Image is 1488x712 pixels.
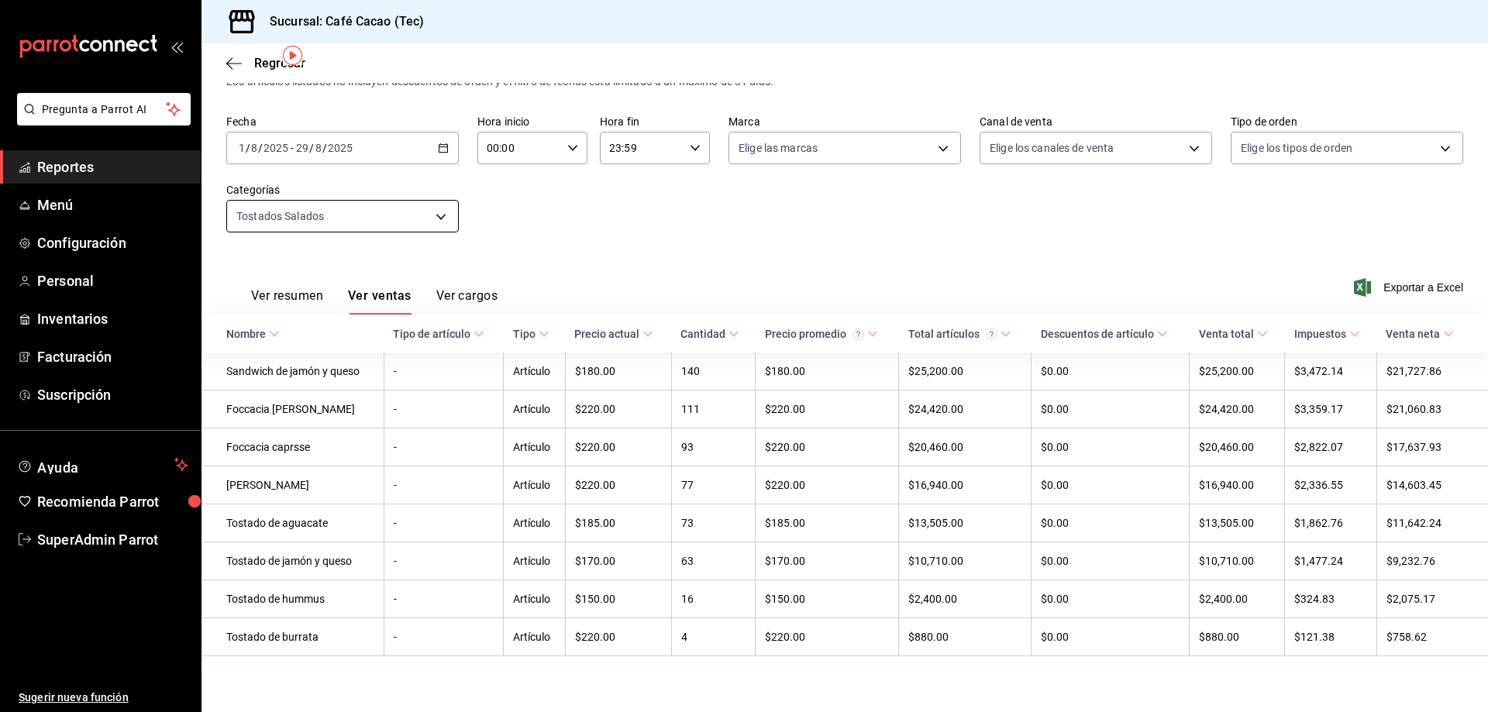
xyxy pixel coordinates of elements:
[384,353,503,390] td: -
[739,140,818,156] span: Elige las marcas
[251,288,323,315] button: Ver resumen
[1199,328,1254,340] div: Venta total
[201,428,384,466] td: Foccacia caprsse
[384,466,503,504] td: -
[322,142,327,154] span: /
[671,504,756,542] td: 73
[671,542,756,580] td: 63
[1376,466,1488,504] td: $14,603.45
[384,618,503,656] td: -
[980,116,1212,127] label: Canal de venta
[309,142,314,154] span: /
[1190,428,1285,466] td: $20,460.00
[899,466,1032,504] td: $16,940.00
[1032,353,1190,390] td: $0.00
[565,504,671,542] td: $185.00
[680,328,739,340] span: Cantidad
[1032,504,1190,542] td: $0.00
[201,580,384,618] td: Tostado de hummus
[756,428,899,466] td: $220.00
[908,328,1011,340] span: Total artículos
[1285,390,1377,428] td: $3,359.17
[1190,504,1285,542] td: $13,505.00
[1376,353,1488,390] td: $21,727.86
[899,353,1032,390] td: $25,200.00
[226,184,459,195] label: Categorías
[1285,618,1377,656] td: $121.38
[37,232,188,253] span: Configuración
[1376,542,1488,580] td: $9,232.76
[1190,353,1285,390] td: $25,200.00
[899,428,1032,466] td: $20,460.00
[436,288,498,315] button: Ver cargos
[1032,390,1190,428] td: $0.00
[852,328,864,340] svg: Precio promedio = Total artículos / cantidad
[1032,618,1190,656] td: $0.00
[1199,328,1268,340] span: Venta total
[574,328,653,340] span: Precio actual
[565,618,671,656] td: $220.00
[756,618,899,656] td: $220.00
[201,353,384,390] td: Sandwich de jamón y queso
[504,353,565,390] td: Artículo
[201,542,384,580] td: Tostado de jamón y queso
[1386,328,1454,340] span: Venta neta
[226,116,459,127] label: Fecha
[291,142,294,154] span: -
[1376,504,1488,542] td: $11,642.24
[671,580,756,618] td: 16
[1190,618,1285,656] td: $880.00
[393,328,470,340] div: Tipo de artículo
[1032,580,1190,618] td: $0.00
[986,328,997,340] svg: El total artículos considera cambios de precios en los artículos así como costos adicionales por ...
[1285,466,1377,504] td: $2,336.55
[37,270,188,291] span: Personal
[765,328,878,340] span: Precio promedio
[671,353,756,390] td: 140
[1285,353,1377,390] td: $3,472.14
[1285,580,1377,618] td: $324.83
[504,618,565,656] td: Artículo
[384,390,503,428] td: -
[201,390,384,428] td: Foccacia [PERSON_NAME]
[283,46,302,65] button: Tooltip marker
[899,390,1032,428] td: $24,420.00
[1241,140,1352,156] span: Elige los tipos de orden
[565,353,671,390] td: $180.00
[565,542,671,580] td: $170.00
[201,504,384,542] td: Tostado de aguacate
[1357,278,1463,297] button: Exportar a Excel
[756,504,899,542] td: $185.00
[201,466,384,504] td: [PERSON_NAME]
[504,466,565,504] td: Artículo
[251,288,498,315] div: navigation tabs
[477,116,587,127] label: Hora inicio
[671,390,756,428] td: 111
[513,328,536,340] div: Tipo
[37,456,168,474] span: Ayuda
[1032,542,1190,580] td: $0.00
[756,580,899,618] td: $150.00
[250,142,258,154] input: --
[1376,618,1488,656] td: $758.62
[1376,580,1488,618] td: $2,075.17
[1032,428,1190,466] td: $0.00
[574,328,639,340] div: Precio actual
[990,140,1114,156] span: Elige los canales de venta
[258,142,263,154] span: /
[680,328,725,340] div: Cantidad
[384,542,503,580] td: -
[1285,542,1377,580] td: $1,477.24
[37,529,188,550] span: SuperAdmin Parrot
[37,346,188,367] span: Facturación
[671,428,756,466] td: 93
[513,328,549,340] span: Tipo
[263,142,289,154] input: ----
[257,12,424,31] h3: Sucursal: Café Cacao (Tec)
[236,208,324,224] span: Tostados Salados
[1285,504,1377,542] td: $1,862.76
[1285,428,1377,466] td: $2,822.07
[37,491,188,512] span: Recomienda Parrot
[756,390,899,428] td: $220.00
